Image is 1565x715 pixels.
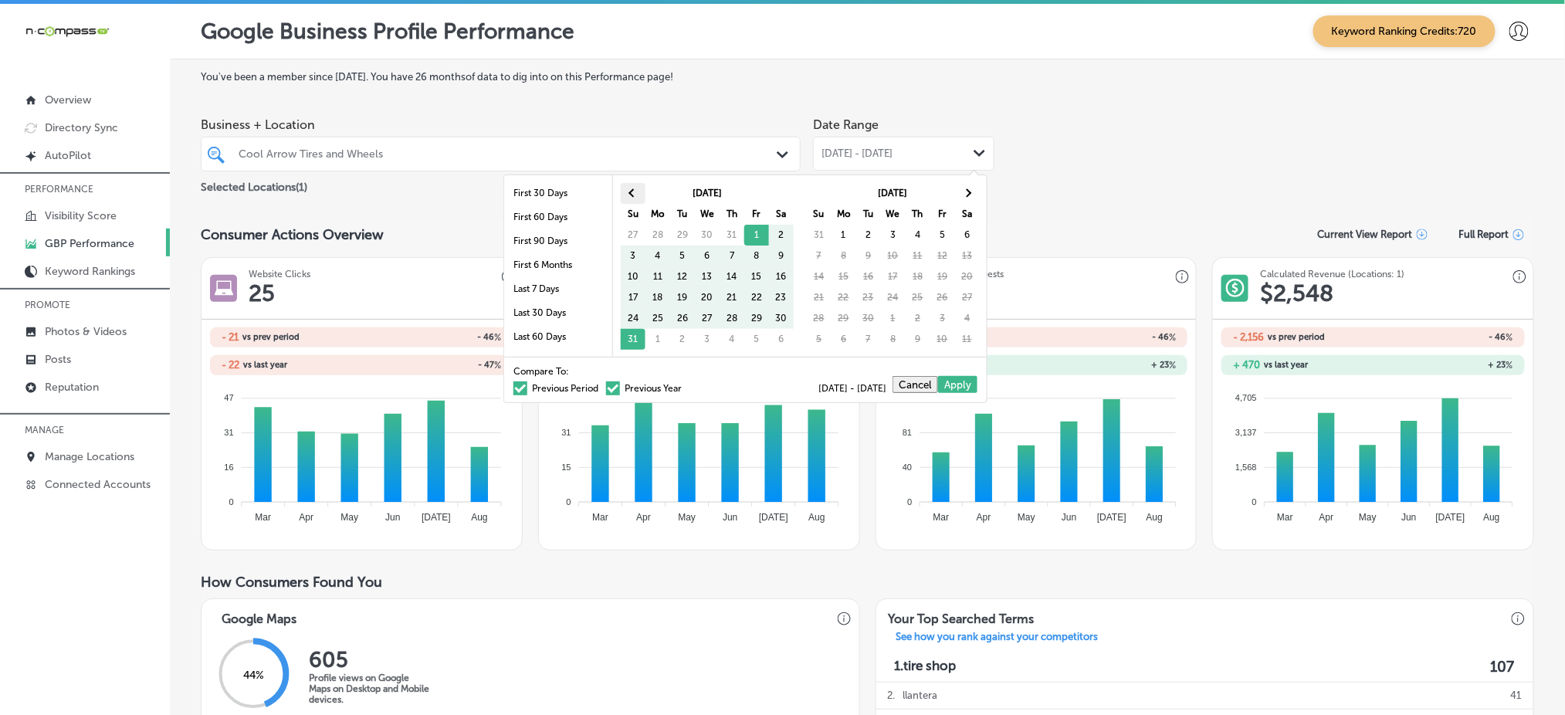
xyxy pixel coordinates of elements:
[881,204,906,225] th: We
[670,246,695,266] td: 5
[807,287,832,308] td: 21
[621,329,645,350] td: 31
[45,381,99,394] p: Reputation
[881,287,906,308] td: 24
[930,308,955,329] td: 3
[209,599,309,631] h3: Google Maps
[906,204,930,225] th: Th
[249,280,275,307] h1: 25
[504,349,612,373] li: Last 90 Days
[504,277,612,301] li: Last 7 Days
[222,359,239,371] h2: - 22
[201,117,801,132] span: Business + Location
[45,353,71,366] p: Posts
[1264,361,1308,369] span: vs last year
[606,384,682,393] label: Previous Year
[930,329,955,350] td: 10
[955,329,980,350] td: 11
[45,121,118,134] p: Directory Sync
[1252,497,1257,507] tspan: 0
[309,673,432,705] p: Profile views on Google Maps on Desktop and Mobile devices.
[621,287,645,308] td: 17
[821,147,893,160] span: [DATE] - [DATE]
[808,512,825,523] tspan: Aug
[513,367,569,376] span: Compare To:
[45,478,151,491] p: Connected Accounts
[856,266,881,287] td: 16
[818,384,893,393] span: [DATE] - [DATE]
[930,225,955,246] td: 5
[1097,512,1126,523] tspan: [DATE]
[1233,331,1264,343] h2: - 2,156
[670,225,695,246] td: 29
[1491,658,1515,676] label: 107
[621,308,645,329] td: 24
[1268,333,1325,341] span: vs prev period
[229,497,234,507] tspan: 0
[769,287,794,308] td: 23
[561,463,571,472] tspan: 15
[720,246,744,266] td: 7
[670,329,695,350] td: 2
[361,332,501,343] h2: - 46
[744,266,769,287] td: 15
[720,308,744,329] td: 28
[938,376,977,393] button: Apply
[903,463,912,472] tspan: 40
[906,329,930,350] td: 9
[769,246,794,266] td: 9
[566,497,571,507] tspan: 0
[645,329,670,350] td: 1
[930,204,955,225] th: Fr
[930,266,955,287] td: 19
[695,329,720,350] td: 3
[45,209,117,222] p: Visibility Score
[225,393,234,402] tspan: 47
[807,266,832,287] td: 14
[361,360,501,371] h2: - 47
[201,226,384,243] span: Consumer Actions Overview
[592,512,608,523] tspan: Mar
[906,266,930,287] td: 18
[759,512,788,523] tspan: [DATE]
[856,287,881,308] td: 23
[255,512,271,523] tspan: Mar
[45,325,127,338] p: Photos & Videos
[1236,393,1258,402] tspan: 4,705
[1506,332,1513,343] span: %
[201,19,574,44] p: Google Business Profile Performance
[225,463,234,472] tspan: 16
[881,308,906,329] td: 1
[513,384,598,393] label: Previous Period
[45,93,91,107] p: Overview
[495,360,502,371] span: %
[1036,332,1176,343] h2: - 46
[621,266,645,287] td: 10
[720,204,744,225] th: Th
[1484,512,1500,523] tspan: Aug
[807,204,832,225] th: Su
[881,266,906,287] td: 17
[300,512,314,523] tspan: Apr
[1374,360,1513,371] h2: + 23
[955,266,980,287] td: 20
[695,287,720,308] td: 20
[385,512,400,523] tspan: Jun
[225,428,234,437] tspan: 31
[884,631,1111,647] a: See how you rank against your competitors
[504,205,612,229] li: First 60 Days
[645,308,670,329] td: 25
[201,71,1534,83] label: You've been a member since [DATE] . You have 26 months of data to dig into on this Performance page!
[832,204,856,225] th: Mo
[670,287,695,308] td: 19
[906,308,930,329] td: 2
[832,266,856,287] td: 15
[222,331,239,343] h2: - 21
[341,512,359,523] tspan: May
[201,175,307,194] p: Selected Locations ( 1 )
[955,287,980,308] td: 27
[906,287,930,308] td: 25
[1169,332,1176,343] span: %
[645,246,670,266] td: 4
[695,266,720,287] td: 13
